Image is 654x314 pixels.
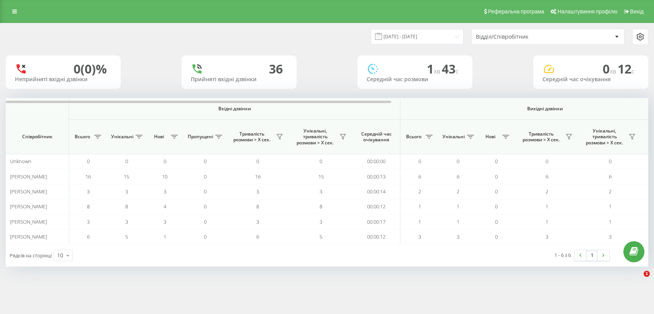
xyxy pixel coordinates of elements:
[10,158,31,165] span: Unknown
[15,76,111,83] div: Неприйняті вхідні дзвінки
[125,218,128,225] span: 3
[418,218,421,225] span: 1
[204,233,207,240] span: 0
[352,229,400,244] td: 00:00:12
[320,218,322,225] span: 3
[631,67,634,75] span: c
[495,203,498,210] span: 0
[87,233,90,240] span: 6
[89,106,380,112] span: Вхідні дзвінки
[404,134,423,140] span: Всього
[582,128,626,146] span: Унікальні, тривалість розмови > Х сек.
[586,250,598,261] a: 1
[204,218,207,225] span: 0
[546,158,548,165] span: 0
[162,173,167,180] span: 10
[427,61,442,77] span: 1
[609,233,611,240] span: 3
[320,233,322,240] span: 5
[85,173,91,180] span: 16
[358,131,394,143] span: Середній час очікування
[418,158,421,165] span: 0
[418,233,421,240] span: 3
[125,158,128,165] span: 0
[495,188,498,195] span: 0
[546,218,548,225] span: 1
[457,158,459,165] span: 0
[10,252,52,259] span: Рядків на сторінці
[603,61,618,77] span: 0
[293,128,337,146] span: Унікальні, тривалість розмови > Х сек.
[87,158,90,165] span: 0
[256,233,259,240] span: 6
[87,203,90,210] span: 8
[352,169,400,184] td: 00:00:13
[204,173,207,180] span: 0
[320,158,322,165] span: 0
[10,188,47,195] span: [PERSON_NAME]
[10,203,47,210] span: [PERSON_NAME]
[554,251,571,259] div: 1 - 6 з 6
[352,199,400,214] td: 00:00:12
[87,218,90,225] span: 3
[457,233,459,240] span: 3
[256,203,259,210] span: 8
[164,158,166,165] span: 0
[352,184,400,199] td: 00:00:14
[318,173,324,180] span: 15
[457,218,459,225] span: 1
[204,188,207,195] span: 0
[10,218,47,225] span: [PERSON_NAME]
[618,61,634,77] span: 12
[546,188,548,195] span: 2
[495,158,498,165] span: 0
[320,203,322,210] span: 8
[191,76,287,83] div: Прийняті вхідні дзвінки
[256,188,259,195] span: 3
[255,173,261,180] span: 16
[12,134,62,140] span: Співробітник
[443,134,465,140] span: Унікальні
[164,188,166,195] span: 3
[256,158,259,165] span: 0
[495,218,498,225] span: 0
[352,154,400,169] td: 00:00:00
[546,233,548,240] span: 3
[476,34,567,40] div: Відділ/Співробітник
[644,271,650,277] span: 1
[418,188,421,195] span: 2
[609,218,611,225] span: 1
[546,203,548,210] span: 1
[230,131,274,143] span: Тривалість розмови > Х сек.
[125,203,128,210] span: 8
[418,203,421,210] span: 1
[519,131,563,143] span: Тривалість розмови > Х сек.
[57,252,63,259] div: 10
[320,188,322,195] span: 3
[10,233,47,240] span: [PERSON_NAME]
[10,173,47,180] span: [PERSON_NAME]
[495,173,498,180] span: 0
[495,233,498,240] span: 0
[481,134,500,140] span: Нові
[488,8,544,15] span: Реферальна програма
[125,233,128,240] span: 5
[628,271,646,289] iframe: Intercom live chat
[352,214,400,229] td: 00:00:17
[543,76,639,83] div: Середній час очікування
[204,158,207,165] span: 0
[73,134,92,140] span: Всього
[442,61,459,77] span: 43
[87,188,90,195] span: 3
[457,188,459,195] span: 2
[111,134,133,140] span: Унікальні
[269,62,283,76] div: 36
[124,173,129,180] span: 15
[434,67,442,75] span: хв
[557,8,617,15] span: Налаштування профілю
[610,67,618,75] span: хв
[418,173,421,180] span: 6
[609,188,611,195] span: 2
[164,233,166,240] span: 1
[125,188,128,195] span: 3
